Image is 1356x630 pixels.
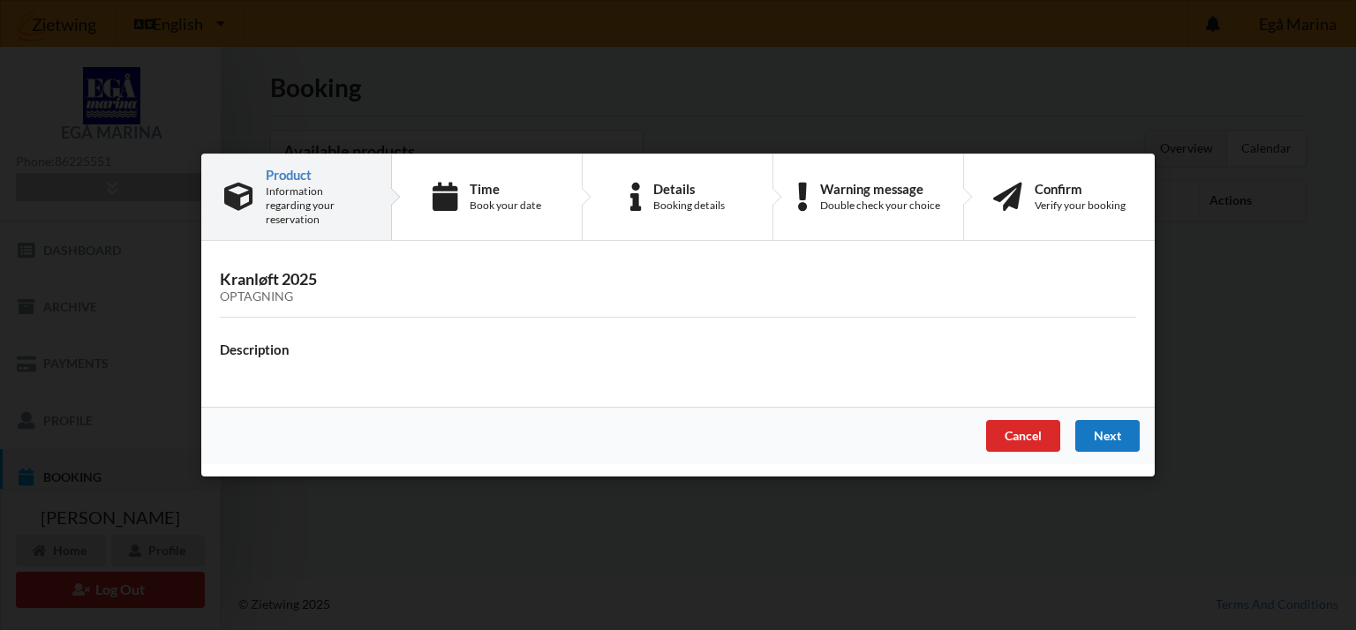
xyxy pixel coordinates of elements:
div: Information regarding your reservation [266,184,368,227]
div: Warning message [820,182,940,196]
div: Double check your choice [820,199,940,213]
div: Time [470,182,541,196]
div: Booking details [653,199,725,213]
div: Confirm [1035,182,1126,196]
h4: Description [220,341,1136,358]
div: Next [1075,420,1140,452]
h3: Kranløft 2025 [220,269,1136,304]
div: Optagning [220,289,1136,304]
div: Book your date [470,199,541,213]
div: Product [266,168,368,182]
div: Verify your booking [1035,199,1126,213]
div: Details [653,182,725,196]
div: Cancel [986,420,1060,452]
